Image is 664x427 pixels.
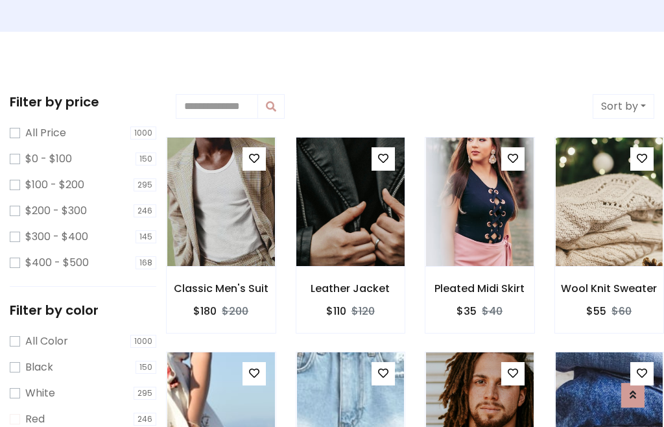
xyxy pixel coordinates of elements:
[456,305,477,317] h6: $35
[136,152,156,165] span: 150
[425,282,534,295] h6: Pleated Midi Skirt
[134,387,156,400] span: 295
[296,282,405,295] h6: Leather Jacket
[134,178,156,191] span: 295
[611,304,632,319] del: $60
[25,360,53,375] label: Black
[593,94,654,119] button: Sort by
[25,151,72,167] label: $0 - $100
[25,229,88,245] label: $300 - $400
[326,305,346,317] h6: $110
[25,203,87,219] label: $200 - $300
[136,361,156,374] span: 150
[25,177,84,193] label: $100 - $200
[136,256,156,269] span: 168
[136,230,156,243] span: 145
[25,334,68,349] label: All Color
[193,305,217,317] h6: $180
[167,282,276,295] h6: Classic Men's Suit
[130,127,156,140] span: 1000
[555,282,664,295] h6: Wool Knit Sweater
[10,302,156,318] h5: Filter by color
[134,204,156,217] span: 246
[25,385,55,401] label: White
[130,335,156,348] span: 1000
[586,305,606,317] h6: $55
[25,125,66,141] label: All Price
[25,411,45,427] label: Red
[134,413,156,426] span: 246
[25,255,89,271] label: $400 - $500
[222,304,248,319] del: $200
[10,94,156,110] h5: Filter by price
[351,304,375,319] del: $120
[482,304,503,319] del: $40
